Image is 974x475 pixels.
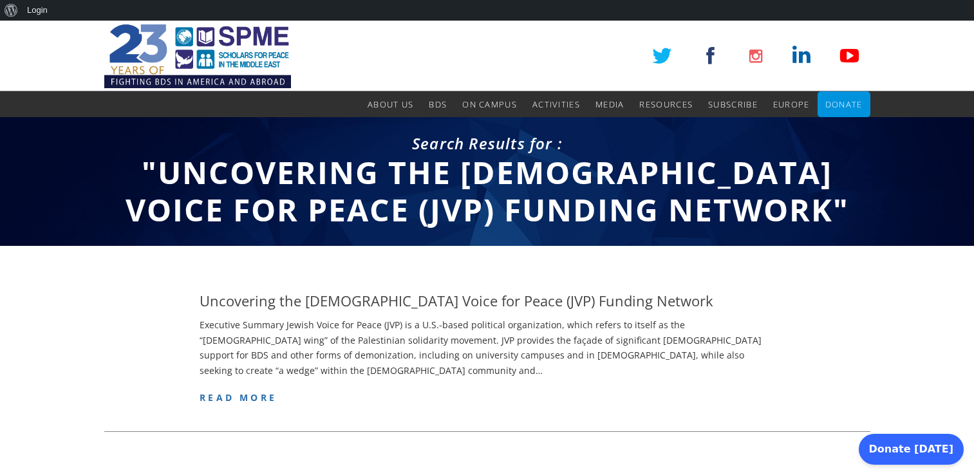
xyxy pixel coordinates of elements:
span: BDS [429,98,447,110]
span: Europe [773,98,810,110]
a: About Us [368,91,413,117]
span: On Campus [462,98,517,110]
span: Subscribe [708,98,758,110]
a: Subscribe [708,91,758,117]
a: Media [595,91,624,117]
a: On Campus [462,91,517,117]
h4: Uncovering the [DEMOGRAPHIC_DATA] Voice for Peace (JVP) Funding Network [200,291,713,311]
a: BDS [429,91,447,117]
p: Executive Summary Jewish Voice for Peace (JVP) is a U.S.-based political organization, which refe... [200,317,774,378]
img: SPME [104,21,291,91]
span: Donate [825,98,863,110]
a: Activities [532,91,580,117]
span: Activities [532,98,580,110]
a: Europe [773,91,810,117]
span: "Uncovering the [DEMOGRAPHIC_DATA] Voice for Peace (JVP) Funding Network" [126,151,849,230]
span: About Us [368,98,413,110]
a: Resources [639,91,693,117]
a: read more [200,391,277,404]
div: Search Results for : [104,133,870,154]
a: Donate [825,91,863,117]
span: Media [595,98,624,110]
span: Resources [639,98,693,110]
